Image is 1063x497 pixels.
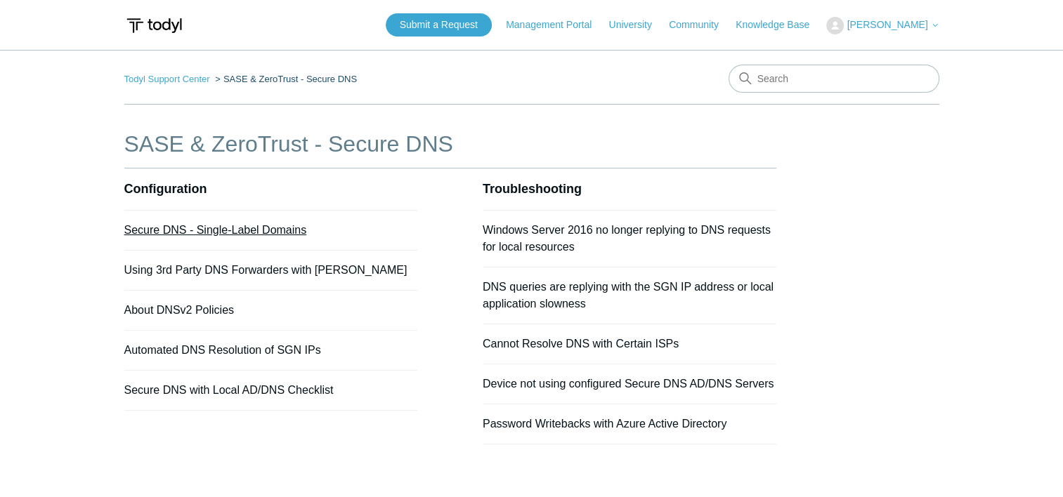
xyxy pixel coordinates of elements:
a: University [608,18,665,32]
a: Todyl Support Center [124,74,210,84]
a: Knowledge Base [736,18,823,32]
li: Todyl Support Center [124,74,213,84]
a: Secure DNS with Local AD/DNS Checklist [124,384,334,396]
a: Device not using configured Secure DNS AD/DNS Servers [483,378,774,390]
a: Configuration [124,182,207,196]
a: Password Writebacks with Azure Active Directory [483,418,726,430]
a: DNS queries are replying with the SGN IP address or local application slowness [483,281,774,310]
a: About DNSv2 Policies [124,304,235,316]
a: Community [669,18,733,32]
a: Management Portal [506,18,606,32]
h1: SASE & ZeroTrust - Secure DNS [124,127,776,161]
button: [PERSON_NAME] [826,17,939,34]
a: Windows Server 2016 no longer replying to DNS requests for local resources [483,224,771,253]
a: Cannot Resolve DNS with Certain ISPs [483,338,679,350]
li: SASE & ZeroTrust - Secure DNS [212,74,357,84]
a: Automated DNS Resolution of SGN IPs [124,344,321,356]
a: Using 3rd Party DNS Forwarders with [PERSON_NAME] [124,264,407,276]
input: Search [729,65,939,93]
span: [PERSON_NAME] [847,19,927,30]
a: Secure DNS - Single-Label Domains [124,224,307,236]
img: Todyl Support Center Help Center home page [124,13,184,39]
a: Submit a Request [386,13,492,37]
a: Troubleshooting [483,182,582,196]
